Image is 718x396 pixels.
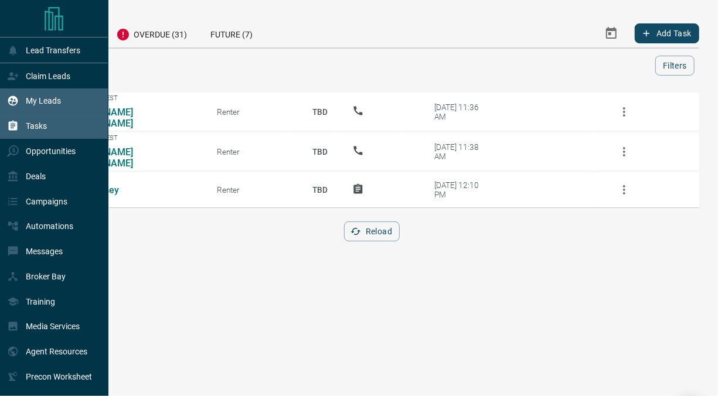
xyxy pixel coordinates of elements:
p: TBD [305,96,335,128]
div: [DATE] 11:38 AM [434,142,484,161]
div: Renter [217,147,288,156]
div: Future (7) [199,19,264,47]
div: [DATE] 12:10 PM [434,180,484,199]
p: TBD [305,174,335,206]
div: Renter [217,107,288,117]
div: Overdue (31) [104,19,199,47]
span: Viewing Request [62,134,199,142]
button: Reload [344,221,400,241]
div: [DATE] 11:36 AM [434,103,484,121]
button: Filters [655,56,695,76]
div: Renter [217,185,288,194]
button: Add Task [635,23,699,43]
p: TBD [305,136,335,168]
button: Select Date Range [597,19,625,47]
span: Viewing Request [62,94,199,102]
